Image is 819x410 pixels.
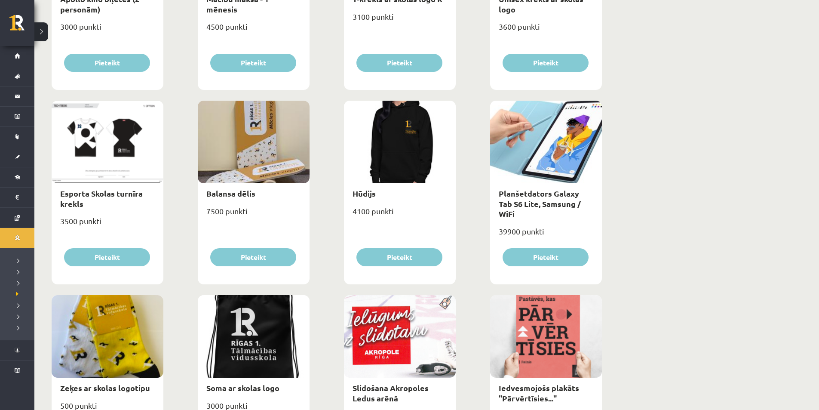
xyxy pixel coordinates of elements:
div: 7500 punkti [198,204,310,225]
button: Pieteikt [64,248,150,266]
a: Slidošana Akropoles Ledus arēnā [353,383,429,403]
a: Esporta Skolas turnīra krekls [60,188,143,208]
div: 3500 punkti [52,214,163,235]
a: Planšetdators Galaxy Tab S6 Lite, Samsung / WiFi [499,188,581,219]
button: Pieteikt [210,248,296,266]
button: Pieteikt [356,54,442,72]
div: 3600 punkti [490,19,602,41]
div: 4100 punkti [344,204,456,225]
a: Rīgas 1. Tālmācības vidusskola [9,15,34,37]
div: 3000 punkti [52,19,163,41]
a: Iedvesmojošs plakāts "Pārvērtīsies..." [499,383,579,403]
button: Pieteikt [210,54,296,72]
button: Pieteikt [503,54,589,72]
div: 4500 punkti [198,19,310,41]
div: 39900 punkti [490,224,602,246]
a: Balansa dēlis [206,188,255,198]
button: Pieteikt [503,248,589,266]
div: 3100 punkti [344,9,456,31]
a: Zeķes ar skolas logotipu [60,383,150,393]
button: Pieteikt [356,248,442,266]
a: Soma ar skolas logo [206,383,279,393]
button: Pieteikt [64,54,150,72]
a: Hūdijs [353,188,376,198]
img: Populāra prece [436,295,456,310]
